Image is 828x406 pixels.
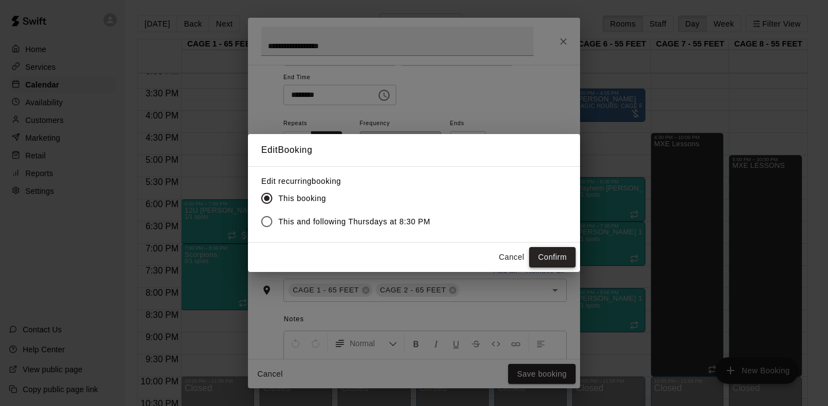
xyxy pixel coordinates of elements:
h2: Edit Booking [248,134,580,166]
button: Confirm [529,247,576,268]
label: Edit recurring booking [261,176,439,187]
button: Cancel [494,247,529,268]
span: This and following Thursdays at 8:30 PM [278,216,431,228]
span: This booking [278,193,326,204]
